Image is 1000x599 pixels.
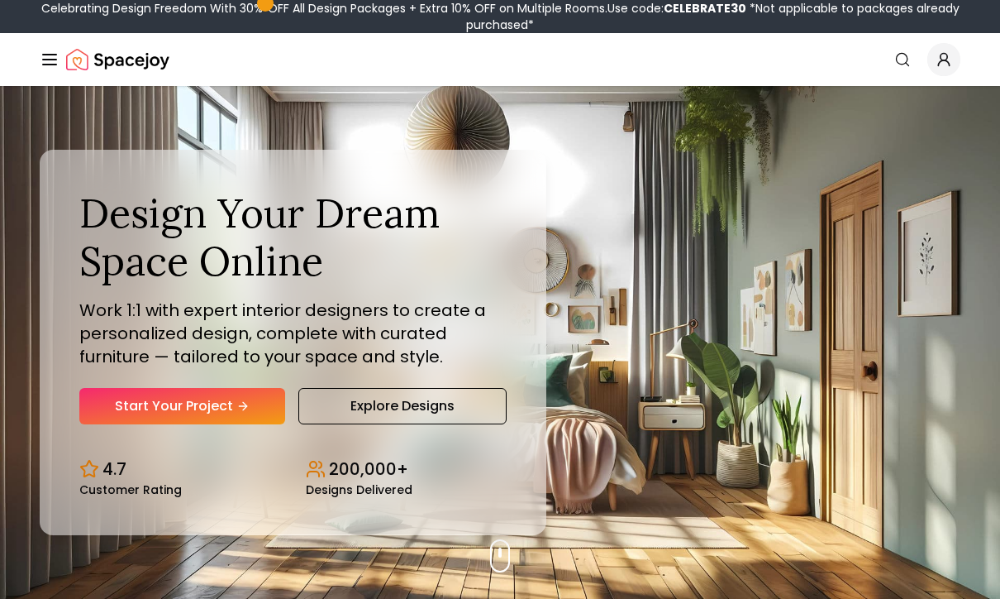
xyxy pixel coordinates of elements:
[329,458,408,481] p: 200,000+
[102,458,126,481] p: 4.7
[298,388,506,424] a: Explore Designs
[79,299,507,368] p: Work 1:1 with expert interior designers to create a personalized design, complete with curated fu...
[66,43,169,76] img: Spacejoy Logo
[66,43,169,76] a: Spacejoy
[79,484,182,496] small: Customer Rating
[79,189,507,285] h1: Design Your Dream Space Online
[306,484,412,496] small: Designs Delivered
[79,388,285,424] a: Start Your Project
[79,444,507,496] div: Design stats
[40,33,960,86] nav: Global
